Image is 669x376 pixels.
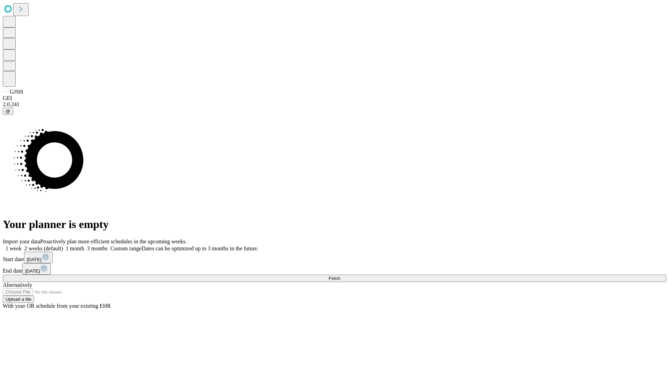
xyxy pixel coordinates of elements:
span: Fetch [329,276,340,281]
span: Dates can be optimized up to 3 months in the future. [141,245,258,251]
span: [DATE] [27,257,41,262]
button: [DATE] [22,263,51,275]
span: GJSH [10,89,23,95]
span: Proactively plan more efficient schedules in the upcoming weeks. [40,238,187,244]
span: With your OR schedule from your existing EHR [3,303,111,309]
span: [DATE] [25,268,40,274]
span: 3 months [87,245,108,251]
span: 2 weeks (default) [24,245,63,251]
button: Upload a file [3,296,34,303]
div: Start date [3,252,666,263]
button: @ [3,108,13,115]
div: 2.0.241 [3,101,666,108]
span: Custom range [110,245,141,251]
div: GEI [3,95,666,101]
h1: Your planner is empty [3,218,666,231]
span: Import your data [3,238,40,244]
button: [DATE] [24,252,53,263]
button: Fetch [3,275,666,282]
span: Alternatively [3,282,32,288]
span: 1 month [66,245,84,251]
span: 1 week [6,245,22,251]
div: End date [3,263,666,275]
span: @ [6,109,10,114]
